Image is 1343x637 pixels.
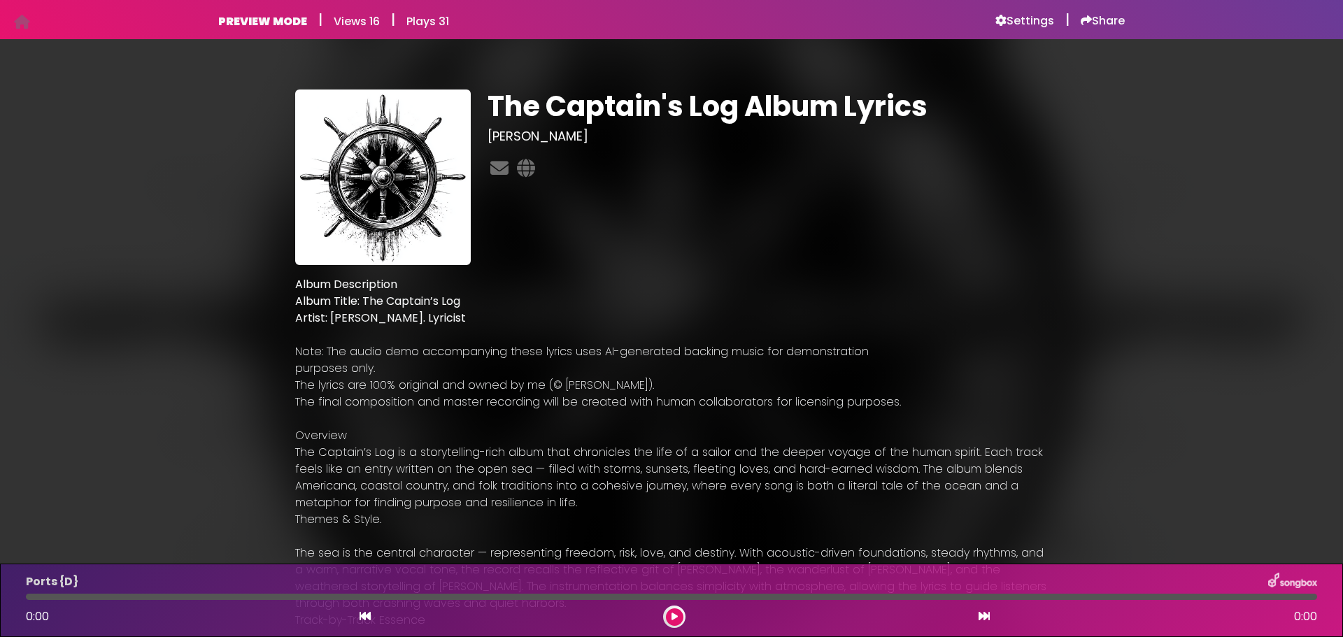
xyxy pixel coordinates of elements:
a: Settings [995,14,1054,28]
p: The sea is the central character — representing freedom, risk, love, and destiny. With acoustic-d... [295,545,1048,612]
h6: Views 16 [334,15,380,28]
a: Share [1081,14,1125,28]
h1: The Captain's Log Album Lyrics [488,90,1048,123]
strong: Album Title: The Captain’s Log [295,293,460,309]
p: Ports {D} [26,573,78,590]
p: Overview [295,427,1048,444]
img: JeJpkLSQiK2yEYya7UZe [295,90,471,265]
h5: | [318,11,322,28]
h3: [PERSON_NAME] [488,129,1048,144]
p: Note: The audio demo accompanying these lyrics uses AI-generated backing music for demonstration [295,343,1048,360]
strong: Artist: [PERSON_NAME]. Lyricist [295,310,466,326]
span: 0:00 [1294,608,1317,625]
p: The final composition and master recording will be created with human collaborators for licensing... [295,394,1048,410]
p: purposes only. [295,360,1048,377]
h6: Plays 31 [406,15,449,28]
h5: | [1065,11,1070,28]
span: 0:00 [26,608,49,624]
p: The Captain’s Log is a storytelling-rich album that chronicles the life of a sailor and the deepe... [295,444,1048,511]
p: Themes & Style. [295,511,1048,528]
img: songbox-logo-white.png [1268,573,1317,591]
h6: PREVIEW MODE [218,15,307,28]
h5: | [391,11,395,28]
strong: Album Description [295,276,397,292]
p: The lyrics are 100% original and owned by me (© [PERSON_NAME]). [295,377,1048,394]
